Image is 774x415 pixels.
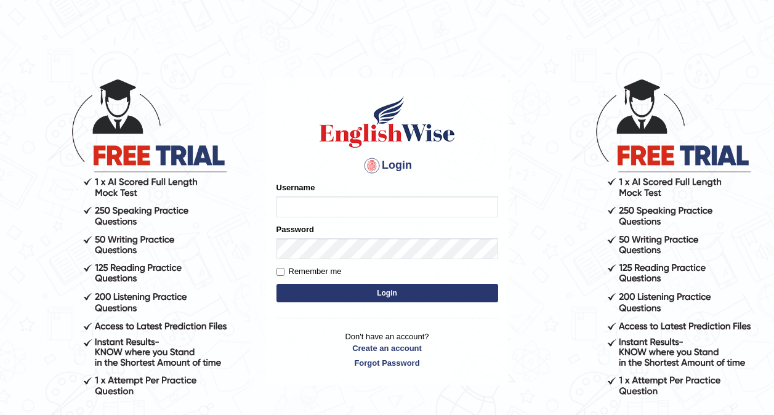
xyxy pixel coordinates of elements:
h4: Login [276,156,498,175]
label: Remember me [276,265,342,278]
label: Password [276,224,314,235]
button: Login [276,284,498,302]
a: Create an account [276,342,498,354]
p: Don't have an account? [276,331,498,369]
input: Remember me [276,268,284,276]
label: Username [276,182,315,193]
img: Logo of English Wise sign in for intelligent practice with AI [317,94,458,150]
a: Forgot Password [276,357,498,369]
